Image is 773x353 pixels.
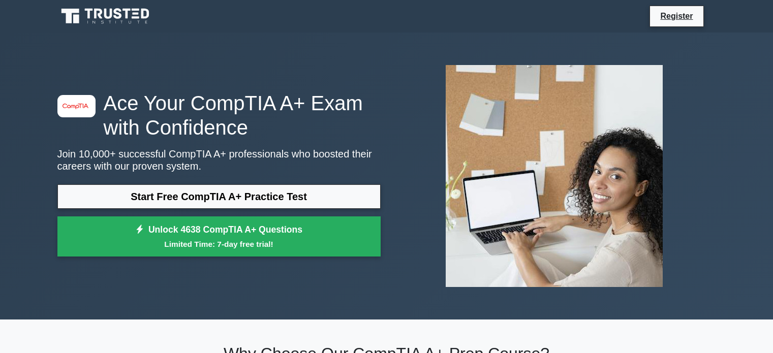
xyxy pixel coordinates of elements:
[57,184,381,209] a: Start Free CompTIA A+ Practice Test
[57,216,381,257] a: Unlock 4638 CompTIA A+ QuestionsLimited Time: 7-day free trial!
[654,10,699,22] a: Register
[57,148,381,172] p: Join 10,000+ successful CompTIA A+ professionals who boosted their careers with our proven system.
[70,238,368,250] small: Limited Time: 7-day free trial!
[57,91,381,140] h1: Ace Your CompTIA A+ Exam with Confidence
